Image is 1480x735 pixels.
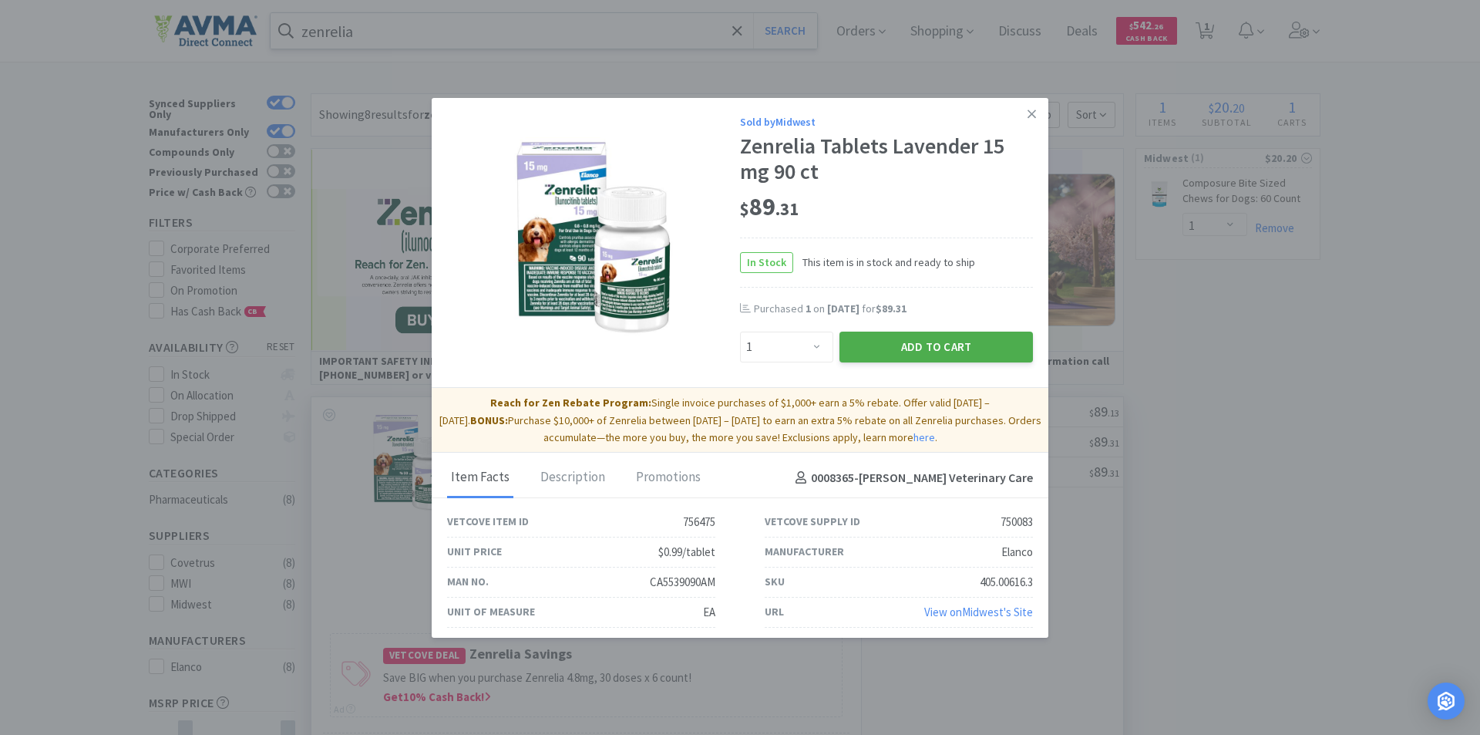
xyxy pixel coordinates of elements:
div: 405.00616.3 [980,573,1033,592]
div: Vetcove Supply ID [765,513,860,530]
div: Elanco [1001,543,1033,561]
h4: 0008365 - [PERSON_NAME] Veterinary Care [789,468,1033,488]
span: $ [740,198,749,220]
span: . 31 [775,198,799,220]
div: 756475 [683,513,715,531]
div: Man No. [447,573,489,590]
strong: BONUS: [470,413,508,427]
strong: Reach for Zen Rebate Program: [490,396,651,410]
span: 1 [806,302,811,315]
div: 750083 [1001,513,1033,531]
div: EA [703,603,715,622]
span: 89 [740,191,799,222]
div: Zenrelia Tablets Lavender 15 mg 90 ct [740,133,1033,185]
span: In Stock [741,253,792,272]
div: CA5539090AM [650,573,715,592]
div: Manufacturer [765,543,844,560]
div: $0.99/tablet [658,543,715,561]
a: View onMidwest's Site [924,605,1033,619]
div: Description [536,459,609,497]
a: here [913,430,935,444]
div: Unit of Measure [447,603,535,620]
div: URL [765,603,784,620]
div: Promotions [632,459,705,497]
div: Sold by Midwest [740,113,1033,130]
div: Purchased on for [754,302,1033,317]
img: 6946bdc3c3384ffa95326d6de752d5fd_750083.jpeg [493,137,694,338]
div: Open Intercom Messenger [1428,683,1465,720]
span: [DATE] [827,302,859,315]
div: Item Facts [447,459,513,497]
span: $89.31 [876,302,906,315]
button: Add to Cart [839,332,1033,362]
div: SKU [765,573,785,590]
p: Single invoice purchases of $1,000+ earn a 5% rebate. Offer valid [DATE] – [DATE]. Purchase $10,0... [438,394,1042,446]
span: This item is in stock and ready to ship [793,254,975,271]
div: Vetcove Item ID [447,513,529,530]
div: Unit Price [447,543,502,560]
